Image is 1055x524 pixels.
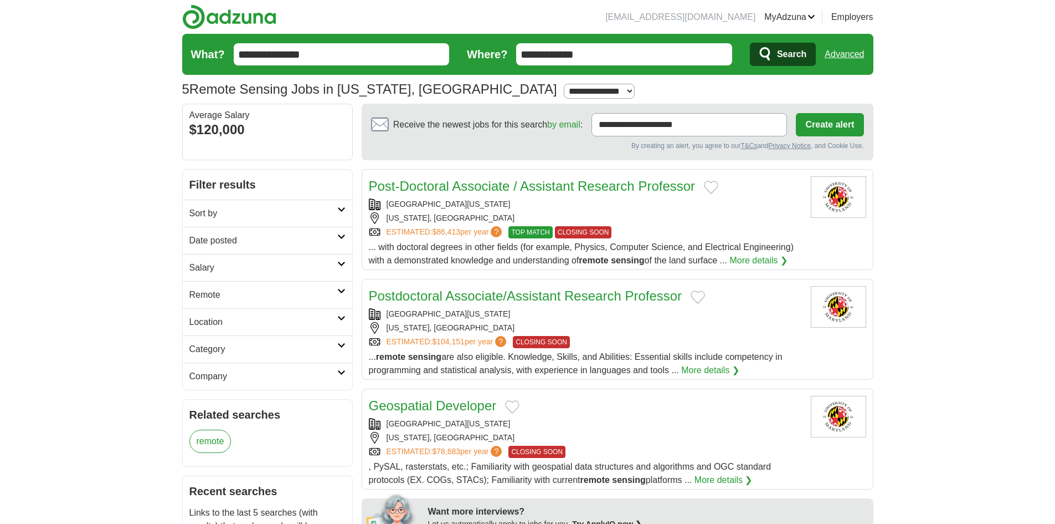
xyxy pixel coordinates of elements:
[393,118,583,131] span: Receive the newest jobs for this search :
[505,400,519,414] button: Add to favorite jobs
[547,120,580,129] a: by email
[432,337,464,346] span: $104,151
[491,446,502,457] span: ?
[704,181,718,194] button: Add to favorite jobs
[750,43,816,66] button: Search
[376,352,405,362] strong: remote
[183,200,352,227] a: Sort by
[369,179,696,194] a: Post-Doctoral Associate / Assistant Research Professor
[691,291,705,304] button: Add to favorite jobs
[740,142,757,150] a: T&Cs
[369,398,497,413] a: Geospatial Developer
[182,4,276,29] img: Adzuna logo
[189,111,346,120] div: Average Salary
[369,462,771,485] span: , PySAL, rasterstats, etc.; Familiarity with geospatial data structures and algorithms and OGC st...
[189,120,346,140] div: $120,000
[183,170,352,200] h2: Filter results
[768,142,811,150] a: Privacy Notice
[369,242,794,265] span: ... with doctoral degrees in other fields (for example, Physics, Computer Science, and Electrical...
[189,207,337,220] h2: Sort by
[387,226,505,238] a: ESTIMATED:$86,413per year?
[189,261,337,274] h2: Salary
[428,505,867,518] div: Want more interviews?
[189,370,337,383] h2: Company
[467,46,507,63] label: Where?
[387,336,509,348] a: ESTIMATED:$104,151per year?
[183,335,352,363] a: Category
[612,475,645,485] strong: sensing
[555,226,612,238] span: CLOSING SOON
[183,363,352,390] a: Company
[508,226,552,238] span: TOP MATCH
[369,432,802,444] div: [US_STATE], [GEOGRAPHIC_DATA]
[369,352,783,375] span: ... are also eligible. Knowledge, Skills, and Abilities: Essential skills include competency in p...
[764,11,815,24] a: MyAdzuna
[183,254,352,281] a: Salary
[694,474,753,487] a: More details ❯
[796,113,863,136] button: Create alert
[182,82,557,96] h1: Remote Sensing Jobs in [US_STATE], [GEOGRAPHIC_DATA]
[189,430,231,453] a: remote
[729,254,788,267] a: More details ❯
[495,336,506,347] span: ?
[408,352,441,362] strong: sensing
[605,11,755,24] li: [EMAIL_ADDRESS][DOMAIN_NAME]
[369,288,682,303] a: Postdoctoral Associate/Assistant Research Professor
[811,286,866,328] img: University of Maryland logo
[189,234,337,247] h2: Date posted
[189,316,337,329] h2: Location
[611,256,644,265] strong: sensing
[387,200,511,208] a: [GEOGRAPHIC_DATA][US_STATE]
[508,446,565,458] span: CLOSING SOON
[369,212,802,224] div: [US_STATE], [GEOGRAPHIC_DATA]
[432,447,460,456] span: $78,683
[825,43,864,65] a: Advanced
[579,256,608,265] strong: remote
[432,227,460,236] span: $86,413
[183,281,352,308] a: Remote
[183,308,352,335] a: Location
[387,309,511,318] a: [GEOGRAPHIC_DATA][US_STATE]
[491,226,502,237] span: ?
[681,364,739,377] a: More details ❯
[387,446,505,458] a: ESTIMATED:$78,683per year?
[811,176,866,218] img: University of Maryland logo
[369,322,802,334] div: [US_STATE], [GEOGRAPHIC_DATA]
[387,419,511,428] a: [GEOGRAPHIC_DATA][US_STATE]
[182,79,189,99] span: 5
[183,227,352,254] a: Date posted
[371,141,864,151] div: By creating an alert, you agree to our and , and Cookie Use.
[580,475,610,485] strong: remote
[811,396,866,437] img: University of Maryland logo
[777,43,806,65] span: Search
[831,11,873,24] a: Employers
[189,483,346,500] h2: Recent searches
[189,343,337,356] h2: Category
[513,336,570,348] span: CLOSING SOON
[189,288,337,302] h2: Remote
[191,46,225,63] label: What?
[189,406,346,423] h2: Related searches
